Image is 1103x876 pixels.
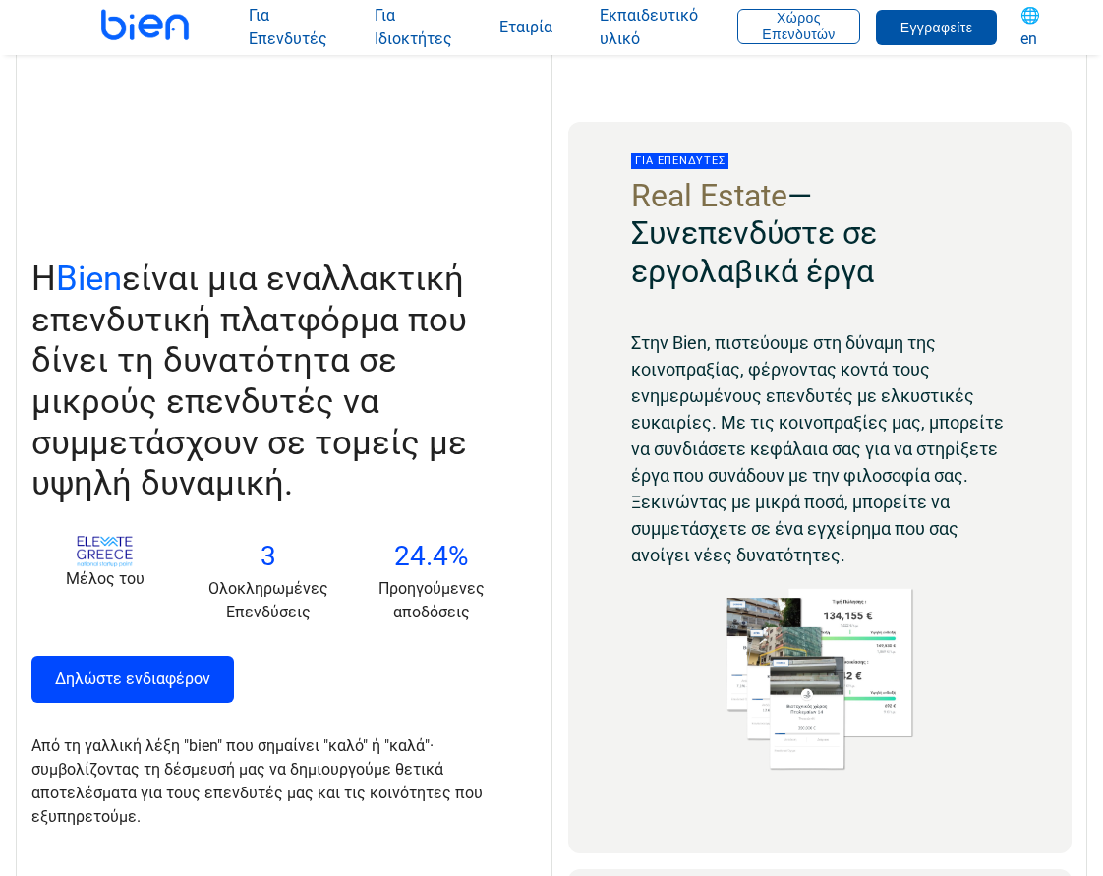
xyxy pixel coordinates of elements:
[762,10,836,42] span: Χώρος Επενδυτών
[737,9,860,44] button: Χώρος Επενδυτών
[900,20,973,35] span: Εγγραφείτε
[249,6,327,48] span: Για Επενδυτές
[448,540,469,572] span: %
[568,122,1072,853] a: Για επενδυτές Real Estate— Συνεπενδύστε σε εργολαβικά έργα Στην Bien, πιστεύουμε στη δύναμη της κ...
[208,577,328,624] p: Ολοκληρωμένες Επενδύσεις
[737,25,860,43] a: Χώρος Επενδυτών
[631,329,1009,568] p: Στην Bien, πιστεύουμε στη δύναμη της κοινοπραξίας, φέρνοντας κοντά τους ενημερωμένους επενδυτές μ...
[499,18,552,36] span: Εταιρία
[376,577,488,624] p: Προηγούμενες αποδόσεις
[376,536,488,577] p: 24.4
[375,6,452,48] span: Για Ιδιοκτήτες
[49,567,161,591] p: Μέλος του
[31,259,467,502] span: Η είναι μια εναλλακτική επενδυτική πλατφόρμα που δίνει τη δυνατότητα σε μικρούς επενδυτές να συμμ...
[631,153,728,169] span: Για επενδυτές
[631,177,1009,290] h2: — Συνεπενδύστε σε εργολαβικά έργα
[31,734,504,829] p: Από τη γαλλική λέξη "bien" που σημαίνει "καλό" ή "καλά"· συμβολίζοντας τη δέσμευσή μας να δημιουρ...
[1020,6,1040,48] span: 🌐 en
[631,177,787,214] span: Real Estate
[56,259,122,298] span: Bien
[600,6,698,48] span: Εκπαιδευτικό υλικό
[208,536,328,577] p: 3
[876,18,998,36] a: Εγγραφείτε
[31,656,234,703] a: Δηλώστε ενδιαφέρον
[876,10,998,45] button: Εγγραφείτε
